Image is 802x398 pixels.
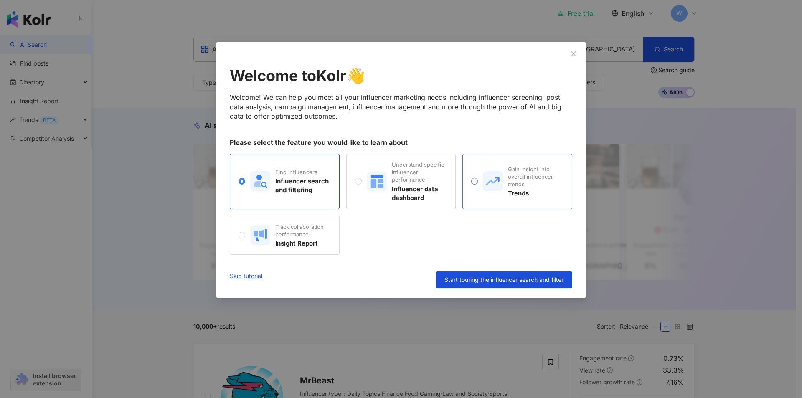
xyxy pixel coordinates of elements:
div: Please select the feature you would like to learn about [230,138,572,147]
a: Skip tutorial [230,271,262,288]
div: Insight Report [275,239,330,248]
button: Close [565,46,582,62]
div: Trends [508,189,563,198]
div: Welcome! We can help you meet all your influencer marketing needs including influencer screening,... [230,93,572,121]
div: Welcome to Kolr 👋 [230,65,572,86]
span: close [570,51,577,57]
span: Start touring the influencer search and filter [444,276,563,283]
div: Track collaboration performance [275,223,330,238]
div: Influencer search and filtering [275,177,330,194]
div: Find influencers [275,168,330,176]
div: Gain insight into overall influencer trends [508,165,563,188]
div: Understand specific influencer performance [392,161,447,184]
div: Influencer data dashboard [392,185,447,202]
button: Start touring the influencer search and filter [436,271,572,288]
